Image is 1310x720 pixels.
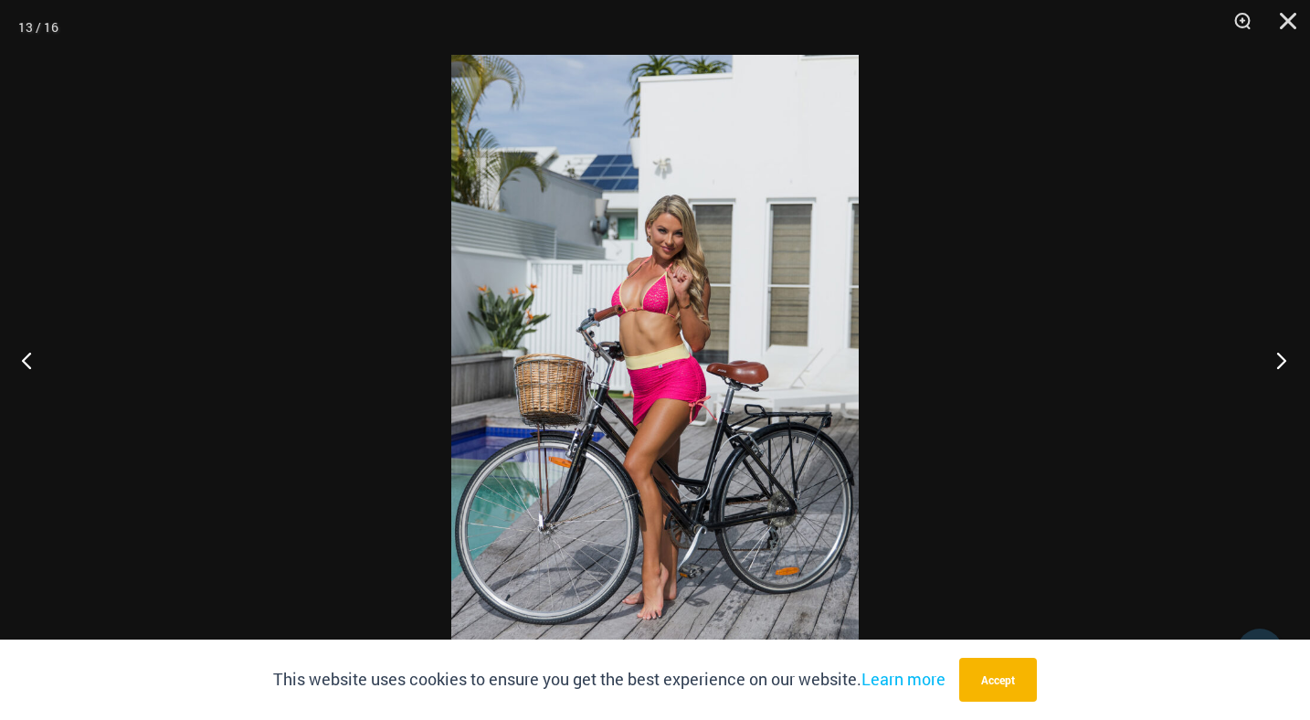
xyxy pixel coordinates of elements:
[861,668,946,690] a: Learn more
[1241,314,1310,406] button: Next
[273,666,946,694] p: This website uses cookies to ensure you get the best experience on our website.
[959,658,1037,702] button: Accept
[18,14,58,41] div: 13 / 16
[451,55,859,665] img: Bubble Mesh Highlight Pink 309 Top 5404 Skirt 05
